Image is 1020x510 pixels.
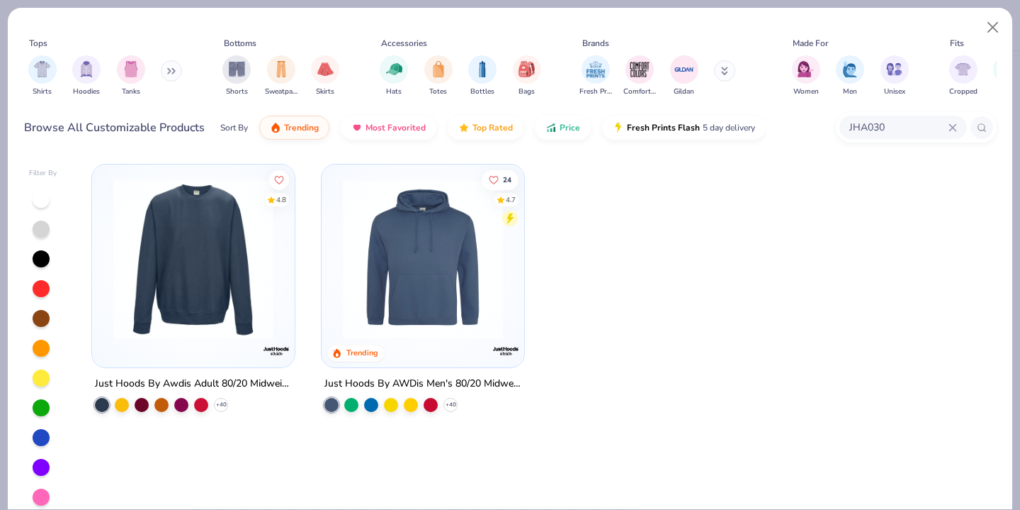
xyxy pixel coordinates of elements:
button: filter button [792,55,820,97]
div: 4.7 [506,194,516,205]
div: filter for Shirts [28,55,57,97]
span: Women [793,87,819,97]
div: filter for Tanks [117,55,145,97]
button: Close [980,14,1007,41]
div: filter for Hats [380,55,408,97]
div: Just Hoods By Awdis Adult 80/20 Midweight College Crewneck Sweatshirt [95,375,292,393]
button: Fresh Prints Flash5 day delivery [602,116,766,140]
span: Sweatpants [265,87,297,97]
img: Just Hoods By AWDis logo [492,337,520,365]
div: filter for Shorts [222,55,251,97]
img: Fresh Prints Image [585,59,606,80]
button: filter button [28,55,57,97]
div: Just Hoods By AWDis Men's 80/20 Midweight College Hooded Sweatshirt [324,375,521,393]
button: Trending [259,116,329,140]
button: filter button [670,55,698,97]
span: Tanks [122,87,140,97]
div: Brands [582,37,609,50]
div: filter for Unisex [880,55,909,97]
div: filter for Women [792,55,820,97]
span: Gildan [674,87,694,97]
div: filter for Fresh Prints [579,55,612,97]
button: Top Rated [448,116,523,140]
div: Sort By [220,121,248,134]
div: Accessories [381,37,427,50]
button: filter button [424,55,453,97]
input: Try "T-Shirt" [848,119,948,135]
img: Bags Image [518,61,534,77]
img: 5238e180-8f48-4492-8f74-28853b36511f [106,179,280,339]
div: filter for Men [836,55,864,97]
button: filter button [265,55,297,97]
button: filter button [468,55,497,97]
button: filter button [380,55,408,97]
div: Made For [793,37,828,50]
img: Gildan Image [674,59,695,80]
span: Unisex [884,87,905,97]
span: Bags [518,87,535,97]
button: filter button [72,55,101,97]
img: Unisex Image [886,61,902,77]
img: Tanks Image [123,61,139,77]
img: Cropped Image [955,61,971,77]
span: Top Rated [472,122,513,133]
img: Just Hoods By AWDis logo [262,337,290,365]
span: + 40 [216,401,227,409]
span: Cropped [949,87,977,97]
span: + 40 [446,401,456,409]
img: 6cf7a829-c72b-4f1a-982e-e70bad45d19b [510,179,684,339]
div: filter for Comfort Colors [623,55,656,97]
span: Skirts [316,87,334,97]
span: Trending [284,122,319,133]
img: Men Image [842,61,858,77]
span: Bottles [470,87,494,97]
button: Like [270,170,290,189]
div: filter for Totes [424,55,453,97]
button: filter button [117,55,145,97]
img: flash.gif [613,122,624,133]
img: Sweatpants Image [273,61,289,77]
img: Women Image [798,61,814,77]
img: trending.gif [270,122,281,133]
div: Filter By [29,168,57,179]
span: Shirts [33,87,52,97]
span: Shorts [226,87,248,97]
button: filter button [222,55,251,97]
div: Fits [950,37,964,50]
span: Men [843,87,857,97]
button: Like [482,170,518,189]
div: filter for Skirts [311,55,339,97]
span: Fresh Prints [579,87,612,97]
div: filter for Cropped [949,55,977,97]
button: Price [535,116,591,140]
img: most_fav.gif [351,122,363,133]
img: Bottles Image [475,61,490,77]
img: Shorts Image [229,61,245,77]
button: filter button [513,55,541,97]
button: Most Favorited [341,116,436,140]
img: Skirts Image [317,61,334,77]
button: filter button [311,55,339,97]
img: Comfort Colors Image [629,59,650,80]
span: Hoodies [73,87,100,97]
span: Fresh Prints Flash [627,122,700,133]
span: 24 [503,176,511,183]
img: Totes Image [431,61,446,77]
div: filter for Sweatpants [265,55,297,97]
img: 0e6f4505-4d7a-442b-8017-050ac1dcf1e4 [336,179,510,339]
div: Bottoms [224,37,256,50]
span: Hats [386,87,402,97]
span: Totes [429,87,447,97]
span: 5 day delivery [703,120,755,136]
img: Hats Image [386,61,402,77]
span: Price [560,122,580,133]
button: filter button [579,55,612,97]
button: filter button [880,55,909,97]
div: Tops [29,37,47,50]
div: filter for Bottles [468,55,497,97]
img: Shirts Image [34,61,50,77]
div: filter for Gildan [670,55,698,97]
div: 4.8 [277,194,287,205]
img: TopRated.gif [458,122,470,133]
img: Hoodies Image [79,61,94,77]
